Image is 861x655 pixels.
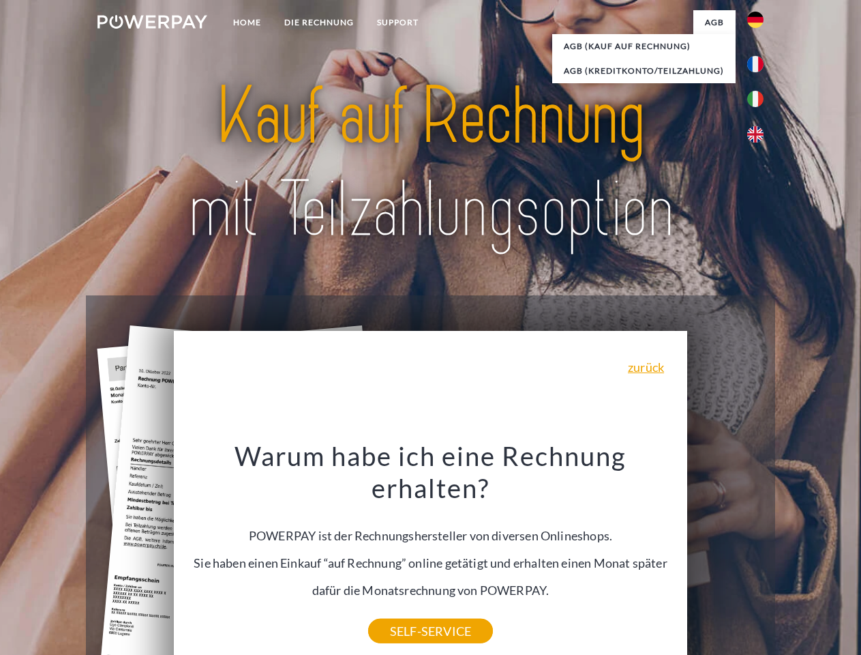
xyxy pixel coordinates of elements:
[552,59,736,83] a: AGB (Kreditkonto/Teilzahlung)
[747,56,764,72] img: fr
[747,91,764,107] img: it
[365,10,430,35] a: SUPPORT
[693,10,736,35] a: agb
[368,619,493,643] a: SELF-SERVICE
[222,10,273,35] a: Home
[130,65,731,261] img: title-powerpay_de.svg
[552,34,736,59] a: AGB (Kauf auf Rechnung)
[628,361,664,373] a: zurück
[273,10,365,35] a: DIE RECHNUNG
[182,439,680,631] div: POWERPAY ist der Rechnungshersteller von diversen Onlineshops. Sie haben einen Einkauf “auf Rechn...
[182,439,680,505] h3: Warum habe ich eine Rechnung erhalten?
[97,15,207,29] img: logo-powerpay-white.svg
[747,12,764,28] img: de
[747,126,764,143] img: en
